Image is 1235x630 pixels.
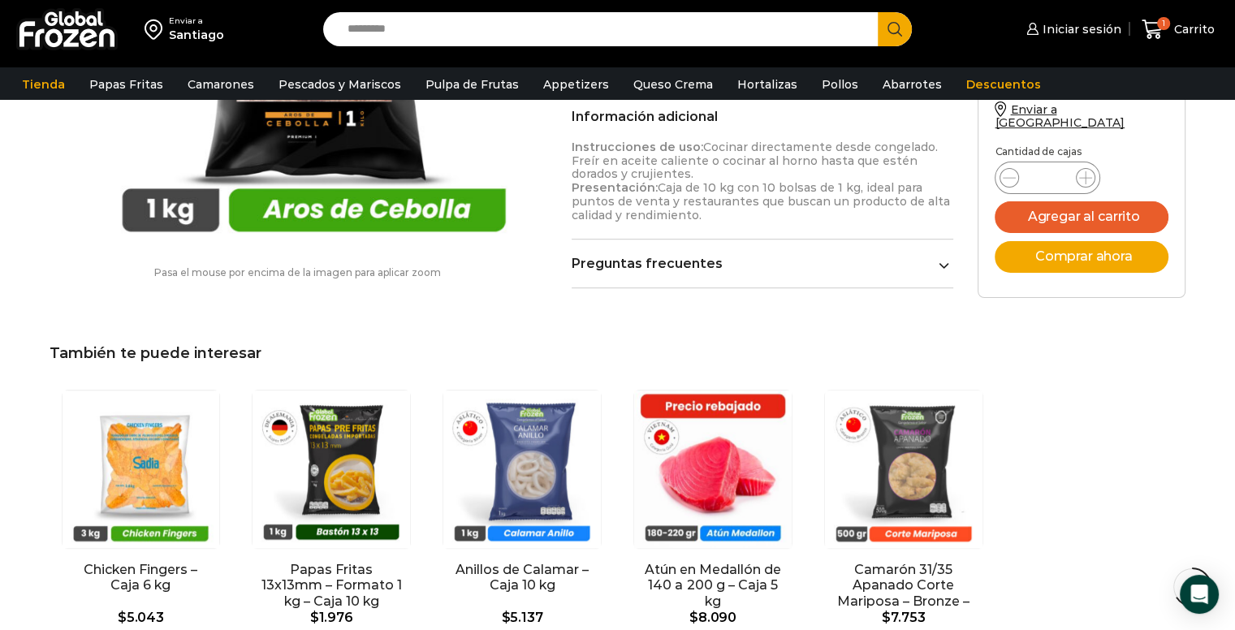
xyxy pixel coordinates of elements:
span: 1 [1157,17,1170,30]
a: Enviar a [GEOGRAPHIC_DATA] [995,102,1125,131]
div: Enviar a [169,15,224,27]
p: Cantidad de cajas [995,146,1168,157]
strong: Instrucciones de uso: [572,140,703,154]
bdi: 5.043 [118,610,164,625]
button: Agregar al carrito [995,201,1168,233]
span: Carrito [1170,21,1215,37]
div: Open Intercom Messenger [1180,575,1219,614]
a: Tienda [14,69,73,100]
a: Queso Crema [625,69,721,100]
span: $ [502,610,511,625]
span: $ [882,610,891,625]
bdi: 5.137 [502,610,543,625]
a: Pescados y Mariscos [270,69,409,100]
span: $ [689,610,698,625]
a: Chicken Fingers – Caja 6 kg [69,562,212,593]
a: Appetizers [535,69,617,100]
bdi: 8.090 [689,610,736,625]
a: Anillos de Calamar – Caja 10 kg [451,562,594,593]
img: address-field-icon.svg [145,15,169,43]
bdi: 7.753 [882,610,925,625]
a: Papas Fritas [81,69,171,100]
button: Search button [878,12,912,46]
p: Cocinar directamente desde congelado. Freír en aceite caliente o cocinar al horno hasta que estén... [572,140,954,222]
span: Iniciar sesión [1039,21,1121,37]
a: Hortalizas [729,69,805,100]
a: Abarrotes [874,69,950,100]
p: Pasa el mouse por encima de la imagen para aplicar zoom [49,267,546,278]
a: 1 Carrito [1138,11,1219,49]
a: Pulpa de Frutas [417,69,527,100]
a: Papas Fritas 13x13mm – Formato 1 kg – Caja 10 kg [260,562,403,609]
input: Product quantity [1032,166,1063,189]
bdi: 1.976 [310,610,353,625]
div: Santiago [169,27,224,43]
a: Preguntas frecuentes [572,256,954,271]
span: También te puede interesar [50,344,261,362]
a: Iniciar sesión [1022,13,1121,45]
a: Atún en Medallón de 140 a 200 g – Caja 5 kg [641,562,784,609]
button: Comprar ahora [995,241,1168,273]
a: Pollos [814,69,866,100]
span: $ [118,610,127,625]
h2: Información adicional [572,109,954,124]
a: Camarón 31/35 Apanado Corte Mariposa – Bronze – Caja 5 kg [832,562,975,624]
strong: Presentación: [572,180,658,195]
a: Descuentos [958,69,1049,100]
span: $ [310,610,319,625]
a: Camarones [179,69,262,100]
